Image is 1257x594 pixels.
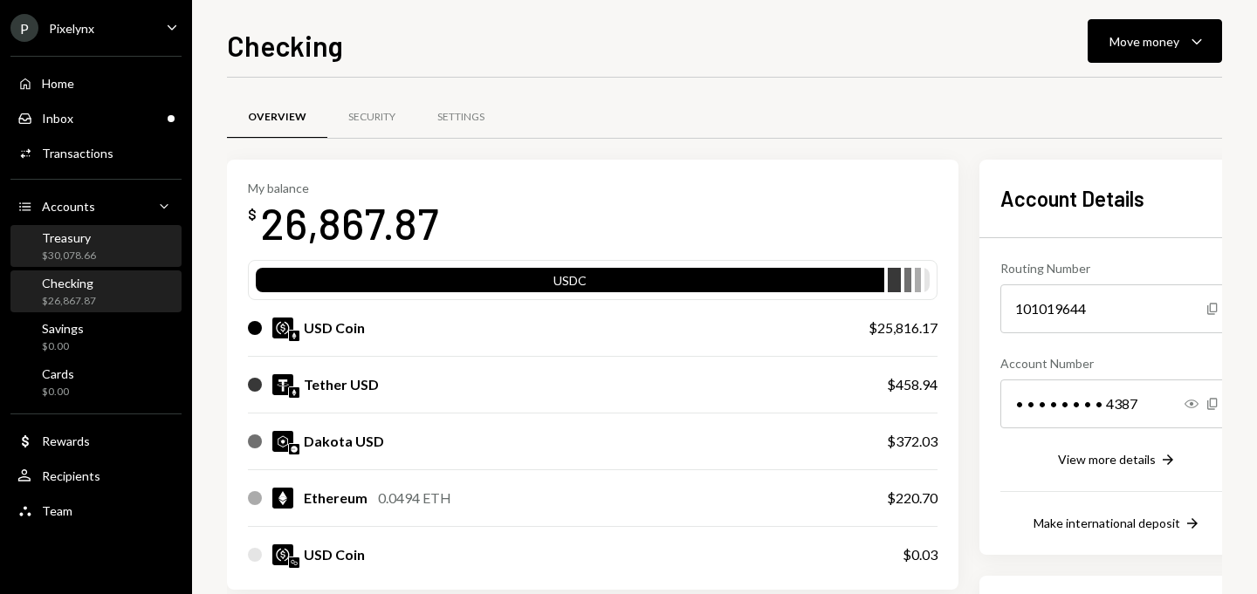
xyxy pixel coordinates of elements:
img: base-mainnet [289,444,299,454]
a: Cards$0.00 [10,361,182,403]
a: Inbox [10,102,182,133]
div: Transactions [42,146,113,160]
div: Tether USD [304,374,379,395]
div: $220.70 [887,488,938,509]
div: Accounts [42,199,95,214]
div: $0.03 [903,544,938,565]
div: Savings [42,321,84,336]
div: $0.00 [42,385,74,399]
div: Account Number [1000,354,1233,372]
div: 0.0494 ETH [378,488,451,509]
img: USDC [272,317,293,338]
h1: Checking [227,28,343,63]
div: $ [248,206,257,223]
a: Accounts [10,190,182,222]
button: Make international deposit [1034,515,1201,534]
a: Home [10,67,182,99]
a: Savings$0.00 [10,316,182,358]
button: View more details [1058,451,1177,470]
div: Routing Number [1000,259,1233,277]
img: ethereum-mainnet [289,331,299,341]
div: My balance [248,181,438,195]
div: Rewards [42,434,90,448]
button: Move money [1088,19,1222,63]
div: P [10,14,38,42]
div: Overview [248,110,306,125]
div: $458.94 [887,374,938,395]
img: USDT [272,374,293,395]
div: Make international deposit [1034,515,1180,530]
div: Ethereum [304,488,367,509]
div: USD Coin [304,544,365,565]
div: Security [348,110,395,125]
div: $26,867.87 [42,294,96,309]
div: $25,816.17 [869,317,938,338]
div: Inbox [42,111,73,126]
div: Move money [1109,32,1179,51]
div: $372.03 [887,431,938,452]
div: • • • • • • • • 4387 [1000,379,1233,428]
img: USDC [272,544,293,565]
h2: Account Details [1000,184,1233,213]
div: $30,078.66 [42,249,96,263]
div: Pixelynx [49,21,94,36]
div: USDC [256,271,884,296]
div: Cards [42,366,74,381]
img: ethereum-mainnet [289,387,299,398]
a: Rewards [10,425,182,456]
a: Settings [416,95,505,140]
a: Transactions [10,137,182,168]
div: Home [42,76,74,91]
a: Team [10,495,182,526]
div: Team [42,503,72,518]
div: View more details [1058,452,1156,467]
a: Overview [227,95,327,140]
a: Security [327,95,416,140]
a: Checking$26,867.87 [10,270,182,312]
div: Settings [437,110,484,125]
div: Checking [42,276,96,290]
img: polygon-mainnet [289,557,299,568]
div: Treasury [42,230,96,245]
div: $0.00 [42,339,84,354]
img: DKUSD [272,431,293,452]
div: USD Coin [304,317,365,338]
div: 101019644 [1000,284,1233,333]
div: Dakota USD [304,431,384,452]
a: Recipients [10,460,182,491]
div: Recipients [42,468,100,483]
img: ETH [272,488,293,509]
div: 26,867.87 [260,195,438,250]
a: Treasury$30,078.66 [10,225,182,267]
